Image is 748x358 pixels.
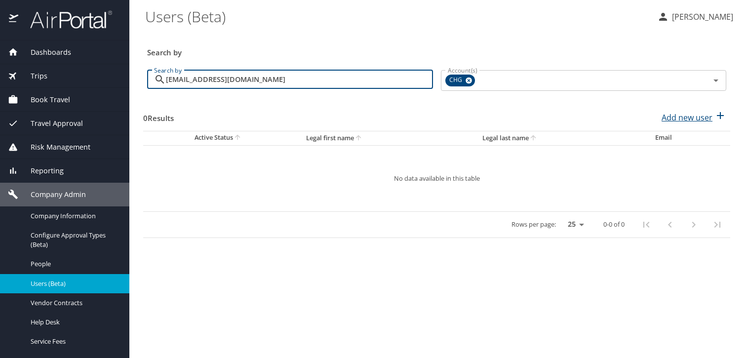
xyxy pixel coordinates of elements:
[31,211,118,221] span: Company Information
[19,10,112,29] img: airportal-logo.png
[173,175,701,182] p: No data available in this table
[31,337,118,346] span: Service Fees
[143,107,174,124] h3: 0 Results
[669,11,733,23] p: [PERSON_NAME]
[18,189,86,200] span: Company Admin
[145,1,649,32] h1: Users (Beta)
[18,94,70,105] span: Book Travel
[529,134,539,143] button: sort
[658,107,730,128] button: Add new user
[9,10,19,29] img: icon-airportal.png
[354,134,364,143] button: sort
[18,71,47,81] span: Trips
[31,279,118,288] span: Users (Beta)
[166,70,433,89] input: Search by name or email
[709,74,723,87] button: Open
[445,75,468,85] span: CHG
[31,259,118,269] span: People
[18,165,64,176] span: Reporting
[18,47,71,58] span: Dashboards
[445,75,475,86] div: CHG
[298,131,474,145] th: Legal first name
[662,112,712,123] p: Add new user
[31,298,118,308] span: Vendor Contracts
[31,231,118,249] span: Configure Approval Types (Beta)
[143,131,730,238] table: User Search Table
[233,133,243,143] button: sort
[512,221,556,228] p: Rows per page:
[31,318,118,327] span: Help Desk
[603,221,625,228] p: 0-0 of 0
[647,131,730,145] th: Email
[653,8,737,26] button: [PERSON_NAME]
[18,118,83,129] span: Travel Approval
[18,142,90,153] span: Risk Management
[474,131,647,145] th: Legal last name
[143,131,298,145] th: Active Status
[147,41,726,58] h3: Search by
[560,217,588,232] select: rows per page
